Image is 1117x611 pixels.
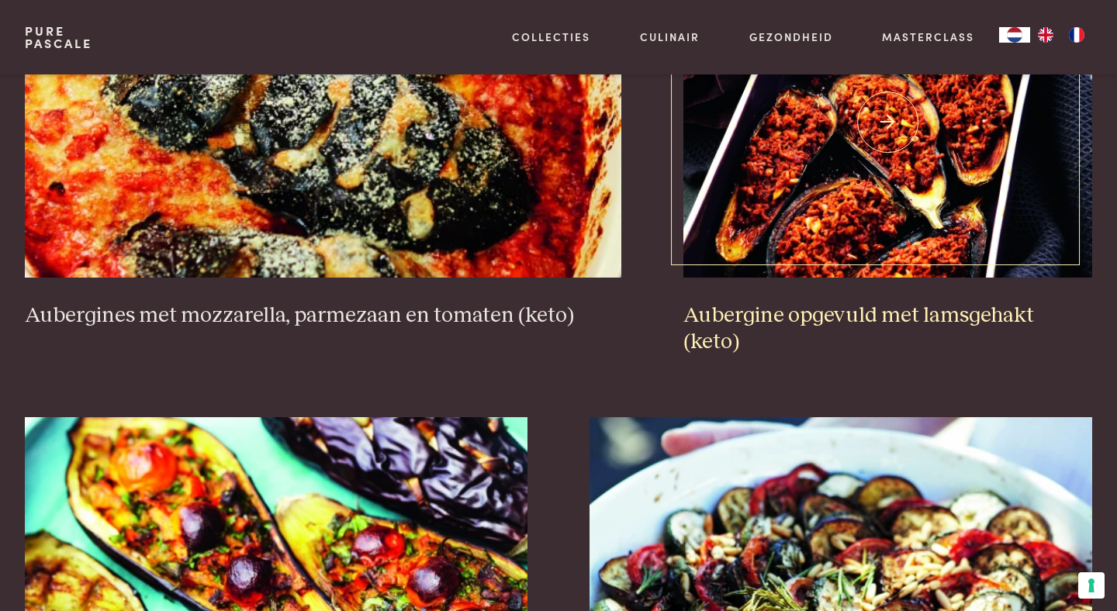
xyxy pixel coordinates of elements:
[640,29,700,45] a: Culinair
[999,27,1030,43] div: Language
[683,302,1092,356] h3: Aubergine opgevuld met lamsgehakt (keto)
[999,27,1030,43] a: NL
[512,29,590,45] a: Collecties
[1030,27,1092,43] ul: Language list
[1078,572,1105,599] button: Uw voorkeuren voor toestemming voor trackingtechnologieën
[1030,27,1061,43] a: EN
[1061,27,1092,43] a: FR
[749,29,833,45] a: Gezondheid
[882,29,974,45] a: Masterclass
[25,302,622,330] h3: Aubergines met mozzarella, parmezaan en tomaten (keto)
[999,27,1092,43] aside: Language selected: Nederlands
[25,25,92,50] a: PurePascale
